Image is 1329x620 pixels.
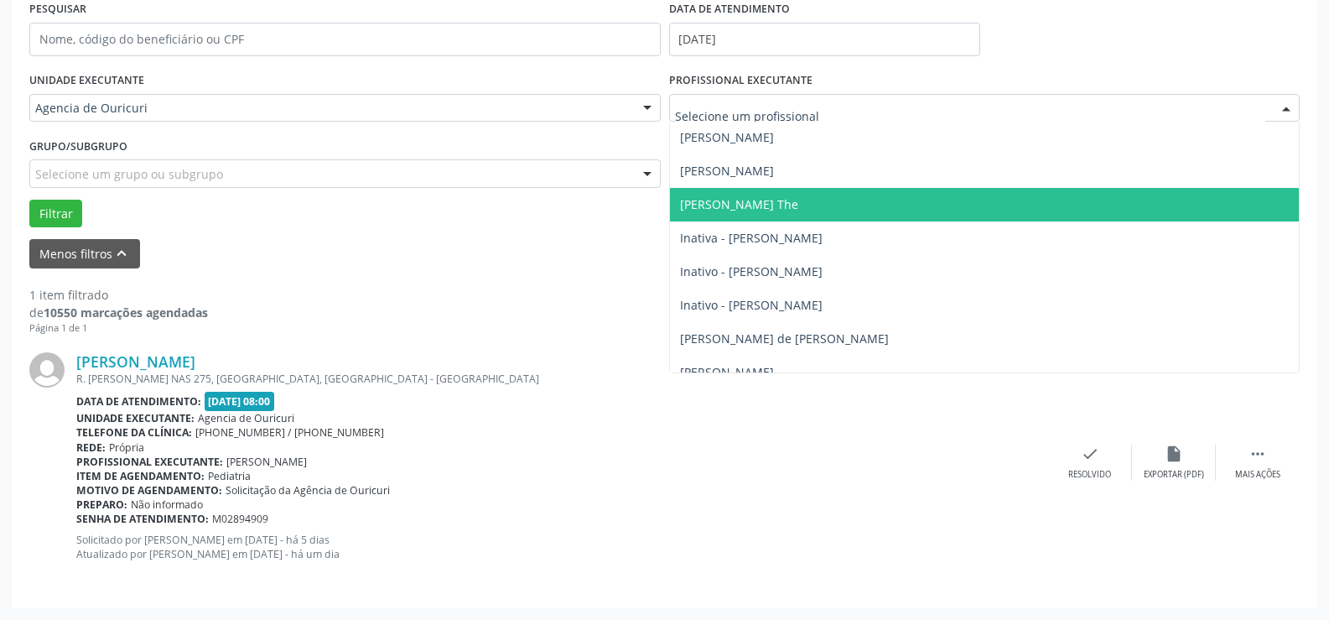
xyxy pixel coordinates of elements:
[29,239,140,268] button: Menos filtroskeyboard_arrow_up
[44,305,208,320] strong: 10550 marcações agendadas
[1068,469,1111,481] div: Resolvido
[226,483,390,498] span: Solicitação da Agência de Ouricuri
[131,498,203,512] span: Não informado
[29,304,208,321] div: de
[76,394,201,409] b: Data de atendimento:
[112,244,131,263] i: keyboard_arrow_up
[76,425,192,440] b: Telefone da clínica:
[680,331,889,346] span: [PERSON_NAME] de [PERSON_NAME]
[680,263,823,279] span: Inativo - [PERSON_NAME]
[680,297,823,313] span: Inativo - [PERSON_NAME]
[212,512,268,526] span: M02894909
[1235,469,1280,481] div: Mais ações
[198,411,294,425] span: Agencia de Ouricuri
[76,469,205,483] b: Item de agendamento:
[29,23,661,56] input: Nome, código do beneficiário ou CPF
[76,372,1048,386] div: R. [PERSON_NAME] NAS 275, [GEOGRAPHIC_DATA], [GEOGRAPHIC_DATA] - [GEOGRAPHIC_DATA]
[208,469,251,483] span: Pediatria
[1249,445,1267,463] i: 
[680,163,774,179] span: [PERSON_NAME]
[680,196,798,212] span: [PERSON_NAME] The
[76,455,223,469] b: Profissional executante:
[680,230,823,246] span: Inativa - [PERSON_NAME]
[29,352,65,388] img: img
[680,364,774,380] span: [PERSON_NAME]
[76,498,127,512] b: Preparo:
[35,165,223,183] span: Selecione um grupo ou subgrupo
[35,100,626,117] span: Agencia de Ouricuri
[29,133,127,159] label: Grupo/Subgrupo
[76,533,1048,561] p: Solicitado por [PERSON_NAME] em [DATE] - há 5 dias Atualizado por [PERSON_NAME] em [DATE] - há um...
[76,440,106,455] b: Rede:
[29,200,82,228] button: Filtrar
[226,455,307,469] span: [PERSON_NAME]
[195,425,384,440] span: [PHONE_NUMBER] / [PHONE_NUMBER]
[29,286,208,304] div: 1 item filtrado
[1144,469,1204,481] div: Exportar (PDF)
[76,512,209,526] b: Senha de atendimento:
[76,483,222,498] b: Motivo de agendamento:
[1081,445,1099,463] i: check
[76,411,195,425] b: Unidade executante:
[205,392,275,411] span: [DATE] 08:00
[29,68,144,94] label: UNIDADE EXECUTANTE
[29,321,208,336] div: Página 1 de 1
[109,440,144,455] span: Própria
[675,100,1266,133] input: Selecione um profissional
[669,23,980,56] input: Selecione um intervalo
[1165,445,1183,463] i: insert_drive_file
[76,352,195,371] a: [PERSON_NAME]
[669,68,812,94] label: PROFISSIONAL EXECUTANTE
[680,129,774,145] span: [PERSON_NAME]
